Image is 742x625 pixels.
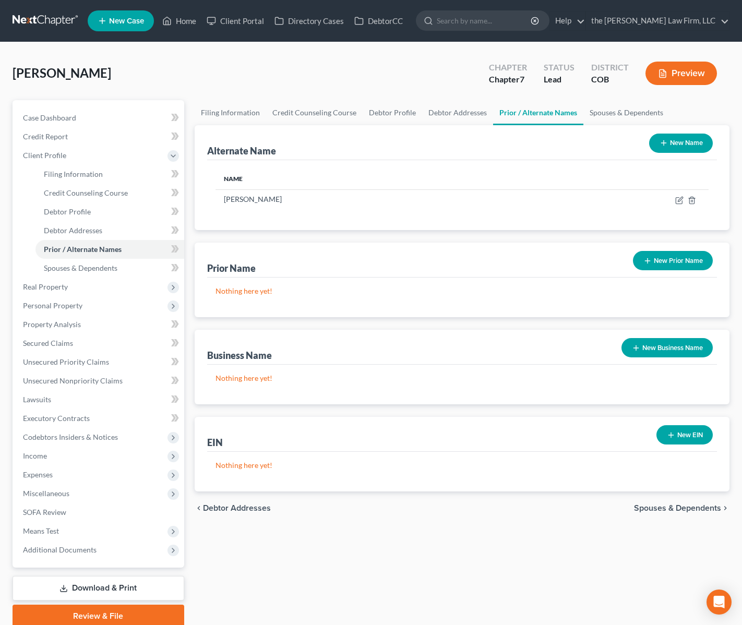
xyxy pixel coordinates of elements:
[645,62,717,85] button: Preview
[721,504,729,512] i: chevron_right
[44,226,102,235] span: Debtor Addresses
[15,334,184,353] a: Secured Claims
[23,376,123,385] span: Unsecured Nonpriority Claims
[195,100,266,125] a: Filing Information
[201,11,269,30] a: Client Portal
[15,353,184,371] a: Unsecured Priority Claims
[15,371,184,390] a: Unsecured Nonpriority Claims
[23,489,69,498] span: Miscellaneous
[35,259,184,278] a: Spouses & Dependents
[583,100,669,125] a: Spouses & Dependents
[23,339,73,347] span: Secured Claims
[586,11,729,30] a: the [PERSON_NAME] Law Firm, LLC
[195,504,271,512] button: chevron_left Debtor Addresses
[269,11,349,30] a: Directory Cases
[489,62,527,74] div: Chapter
[216,189,532,209] td: [PERSON_NAME]
[633,251,713,270] button: New Prior Name
[35,184,184,202] a: Credit Counseling Course
[656,425,713,444] button: New EIN
[23,526,59,535] span: Means Test
[363,100,422,125] a: Debtor Profile
[23,151,66,160] span: Client Profile
[23,395,51,404] span: Lawsuits
[489,74,527,86] div: Chapter
[35,221,184,240] a: Debtor Addresses
[13,576,184,600] a: Download & Print
[266,100,363,125] a: Credit Counseling Course
[591,62,629,74] div: District
[23,132,68,141] span: Credit Report
[520,74,524,84] span: 7
[207,262,256,274] div: Prior Name
[634,504,721,512] span: Spouses & Dependents
[13,65,111,80] span: [PERSON_NAME]
[23,432,118,441] span: Codebtors Insiders & Notices
[203,504,271,512] span: Debtor Addresses
[634,504,729,512] button: Spouses & Dependents chevron_right
[35,240,184,259] a: Prior / Alternate Names
[23,301,82,310] span: Personal Property
[437,11,532,30] input: Search by name...
[23,282,68,291] span: Real Property
[591,74,629,86] div: COB
[23,545,97,554] span: Additional Documents
[544,74,575,86] div: Lead
[23,357,109,366] span: Unsecured Priority Claims
[621,338,713,357] button: New Business Name
[195,504,203,512] i: chevron_left
[157,11,201,30] a: Home
[544,62,575,74] div: Status
[35,165,184,184] a: Filing Information
[15,127,184,146] a: Credit Report
[550,11,585,30] a: Help
[35,202,184,221] a: Debtor Profile
[15,109,184,127] a: Case Dashboard
[44,170,103,178] span: Filing Information
[707,590,732,615] div: Open Intercom Messenger
[44,245,122,254] span: Prior / Alternate Names
[23,470,53,479] span: Expenses
[216,373,709,383] p: Nothing here yet!
[422,100,493,125] a: Debtor Addresses
[44,188,128,197] span: Credit Counseling Course
[15,315,184,334] a: Property Analysis
[15,409,184,428] a: Executory Contracts
[109,17,144,25] span: New Case
[23,508,66,516] span: SOFA Review
[216,460,709,471] p: Nothing here yet!
[44,263,117,272] span: Spouses & Dependents
[15,503,184,522] a: SOFA Review
[207,436,223,449] div: EIN
[349,11,408,30] a: DebtorCC
[207,349,272,362] div: Business Name
[23,113,76,122] span: Case Dashboard
[493,100,583,125] a: Prior / Alternate Names
[23,414,90,423] span: Executory Contracts
[44,207,91,216] span: Debtor Profile
[207,145,276,157] div: Alternate Name
[23,451,47,460] span: Income
[23,320,81,329] span: Property Analysis
[216,169,532,189] th: Name
[216,286,709,296] p: Nothing here yet!
[15,390,184,409] a: Lawsuits
[649,134,713,153] button: New Name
